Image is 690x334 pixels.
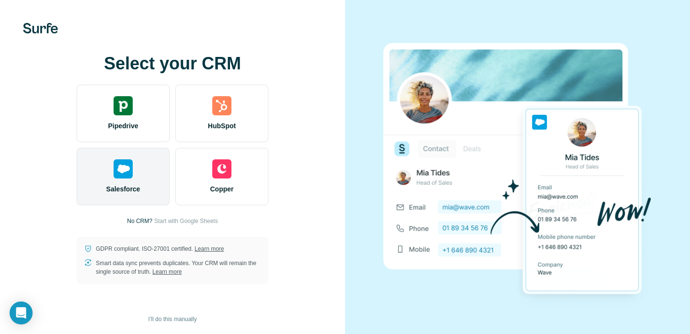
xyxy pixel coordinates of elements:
[114,96,133,115] img: pipedrive's logo
[212,96,231,115] img: hubspot's logo
[141,312,203,326] button: I’ll do this manually
[96,245,224,253] p: GDPR compliant. ISO-27001 certified.
[127,217,152,225] p: No CRM?
[108,121,138,131] span: Pipedrive
[152,268,182,275] a: Learn more
[10,301,33,324] div: Open Intercom Messenger
[77,54,268,73] h1: Select your CRM
[148,315,196,323] span: I’ll do this manually
[208,121,236,131] span: HubSpot
[210,184,234,194] span: Copper
[96,259,261,276] p: Smart data sync prevents duplicates. Your CRM will remain the single source of truth.
[154,217,218,225] button: Start with Google Sheets
[212,159,231,178] img: copper's logo
[383,27,652,311] img: SALESFORCE image
[114,159,133,178] img: salesforce's logo
[106,184,140,194] span: Salesforce
[195,245,224,252] a: Learn more
[23,23,58,33] img: Surfe's logo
